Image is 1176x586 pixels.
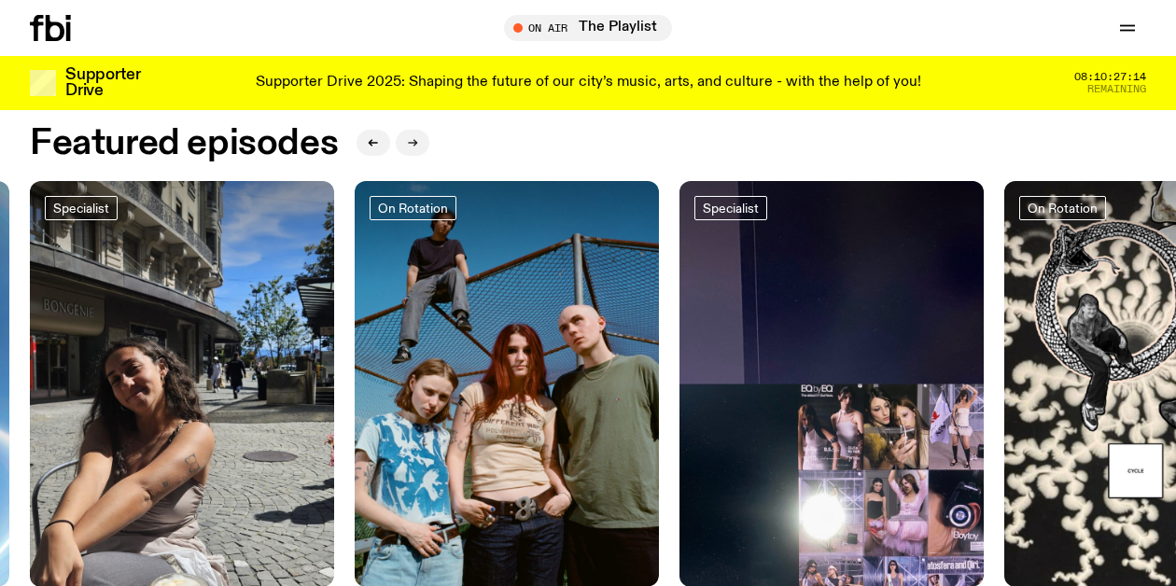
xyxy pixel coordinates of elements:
span: On Rotation [1028,201,1098,215]
a: Specialist [694,196,767,220]
a: On Rotation [370,196,456,220]
a: On Rotation [1019,196,1106,220]
h3: Supporter Drive [65,67,140,99]
span: On Rotation [378,201,448,215]
button: On AirThe Playlist [504,15,672,41]
span: Specialist [703,201,759,215]
p: Supporter Drive 2025: Shaping the future of our city’s music, arts, and culture - with the help o... [256,75,921,91]
a: Specialist [45,196,118,220]
span: 08:10:27:14 [1074,72,1146,82]
h2: Featured episodes [30,127,338,160]
span: Remaining [1087,84,1146,94]
span: Specialist [53,201,109,215]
